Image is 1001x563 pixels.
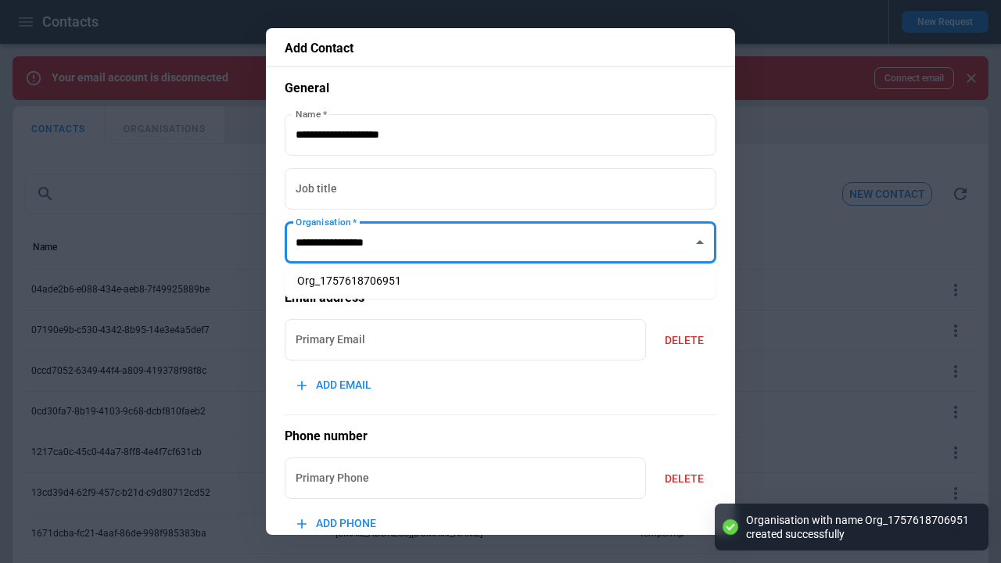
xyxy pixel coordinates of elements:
button: Close [689,231,711,253]
h5: General [285,80,716,97]
button: DELETE [652,462,716,496]
button: ADD EMAIL [285,368,384,402]
li: Org_1757618706951 [285,270,716,292]
button: DELETE [652,324,716,357]
label: Organisation [296,215,357,228]
div: Organisation with name Org_1757618706951 created successfully [746,513,973,541]
button: ADD PHONE [285,507,389,540]
p: Add Contact [285,41,716,56]
h5: Phone number [285,428,716,445]
label: Name [296,107,327,120]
